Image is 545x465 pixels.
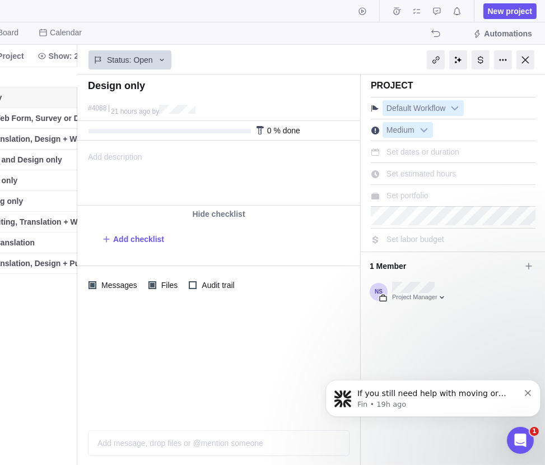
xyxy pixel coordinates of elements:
[107,54,153,66] span: Status: Open
[392,293,446,302] div: Project Manager
[483,3,537,19] span: New project
[389,3,404,19] span: Time logs
[488,6,532,17] span: New project
[102,231,164,247] span: Add checklist
[468,26,537,41] span: Automations
[386,235,444,244] span: Set labor budget
[152,108,159,115] span: by
[383,100,464,116] div: Default Workflow
[409,8,425,17] a: My assignments
[429,3,445,19] span: Approval requests
[50,27,82,38] span: Calendar
[355,3,370,19] span: Start timer
[429,8,445,17] a: Approval requests
[386,191,428,200] span: Set portfolio
[267,126,272,135] span: 0
[516,50,534,69] div: Close
[370,257,521,276] span: 1 Member
[321,356,545,435] iframe: Intercom notifications message
[371,81,413,90] span: Project
[383,101,449,117] span: Default Workflow
[386,169,457,178] span: Set estimated hours
[507,427,534,454] iframe: Intercom live chat
[494,50,512,69] div: More actions
[88,105,106,112] div: #4088
[156,277,180,293] span: Files
[111,108,150,115] span: 21 hours ago
[449,3,465,19] span: Notifications
[49,50,101,62] span: Show: 2 items
[449,50,467,69] div: AI
[33,48,106,64] span: Show: 2 items
[78,141,142,205] span: Add description
[428,26,444,41] span: The action will be undone: renaming the project
[386,147,459,156] span: Set dates or duration
[449,8,465,17] a: Notifications
[427,50,445,69] div: Copy link
[113,234,164,245] span: Add checklist
[389,8,404,17] a: Time logs
[472,50,490,69] div: Billing
[383,122,433,138] div: Medium
[197,277,236,293] span: Audit trail
[273,126,300,135] span: % done
[530,427,539,436] span: 1
[96,277,139,293] span: Messages
[383,123,418,138] span: Medium
[409,3,425,19] span: My assignments
[484,28,532,39] span: Automations
[77,206,360,222] div: Hide checklist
